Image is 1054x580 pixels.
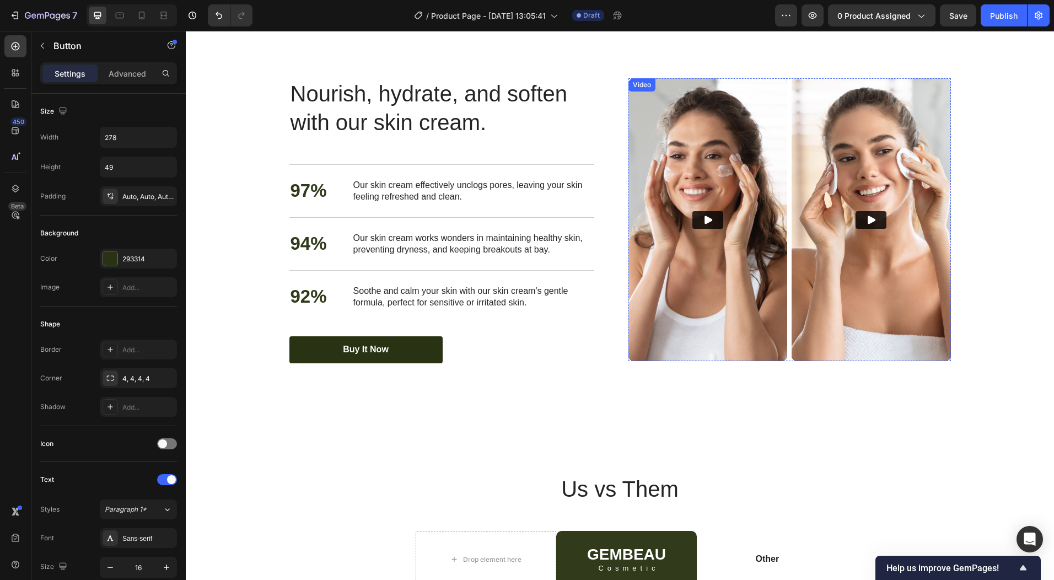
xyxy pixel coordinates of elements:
[55,68,85,79] p: Settings
[507,180,537,198] button: Play
[4,4,82,26] button: 7
[443,47,602,330] img: Alt image
[606,47,765,330] img: Alt image
[40,475,54,485] div: Text
[40,282,60,292] div: Image
[940,4,976,26] button: Save
[122,254,174,264] div: 293314
[886,561,1030,574] button: Show survey - Help us improve GemPages!
[40,373,62,383] div: Corner
[406,534,480,541] p: Cosmetic
[100,157,176,177] input: Auto
[122,283,174,293] div: Add...
[990,10,1018,22] div: Publish
[40,162,61,172] div: Height
[40,319,60,329] div: Shape
[109,68,146,79] p: Advanced
[40,533,54,543] div: Font
[981,4,1027,26] button: Publish
[122,345,174,355] div: Add...
[277,524,336,533] div: Drop element here
[40,191,66,201] div: Padding
[949,11,967,20] span: Save
[40,439,53,449] div: Icon
[122,402,174,412] div: Add...
[40,345,62,355] div: Border
[40,402,66,412] div: Shadow
[8,202,26,211] div: Beta
[122,374,174,384] div: 4, 4, 4, 4
[40,254,57,264] div: Color
[886,563,1017,573] span: Help us improve GemPages!
[122,534,174,544] div: Sans-serif
[40,132,58,142] div: Width
[828,4,935,26] button: 0 product assigned
[10,117,26,126] div: 450
[40,104,69,119] div: Size
[217,443,652,474] h2: Us vs Them
[670,180,701,198] button: Play
[431,10,546,22] span: Product Page - [DATE] 13:05:41
[40,228,78,238] div: Background
[1017,526,1043,552] div: Open Intercom Messenger
[445,49,467,59] div: Video
[40,560,69,574] div: Size
[400,515,481,533] h2: GEMBEAU
[122,192,174,202] div: Auto, Auto, Auto, Auto
[100,127,176,147] input: Auto
[208,4,252,26] div: Undo/Redo
[53,39,147,52] p: Button
[40,504,60,514] div: Styles
[426,10,429,22] span: /
[583,10,600,20] span: Draft
[186,31,1054,580] iframe: Design area
[837,10,911,22] span: 0 product assigned
[72,9,77,22] p: 7
[512,523,650,534] p: Other
[100,500,177,519] button: Paragraph 1*
[105,504,147,514] span: Paragraph 1*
